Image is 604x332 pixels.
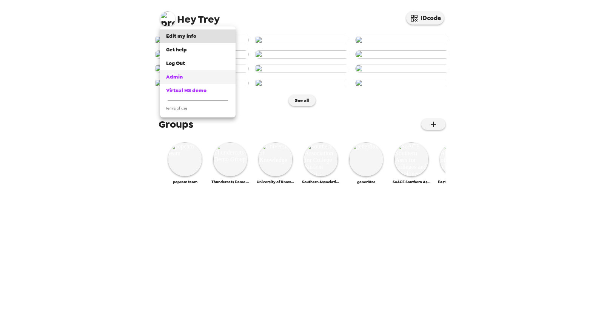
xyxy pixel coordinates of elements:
[166,74,183,80] span: Admin
[166,106,187,111] span: Terms of use
[166,87,206,94] span: Virtual HS demo
[166,33,196,39] span: Edit my info
[166,46,187,53] span: Get help
[166,60,185,66] span: Log Out
[160,104,236,114] a: Terms of use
